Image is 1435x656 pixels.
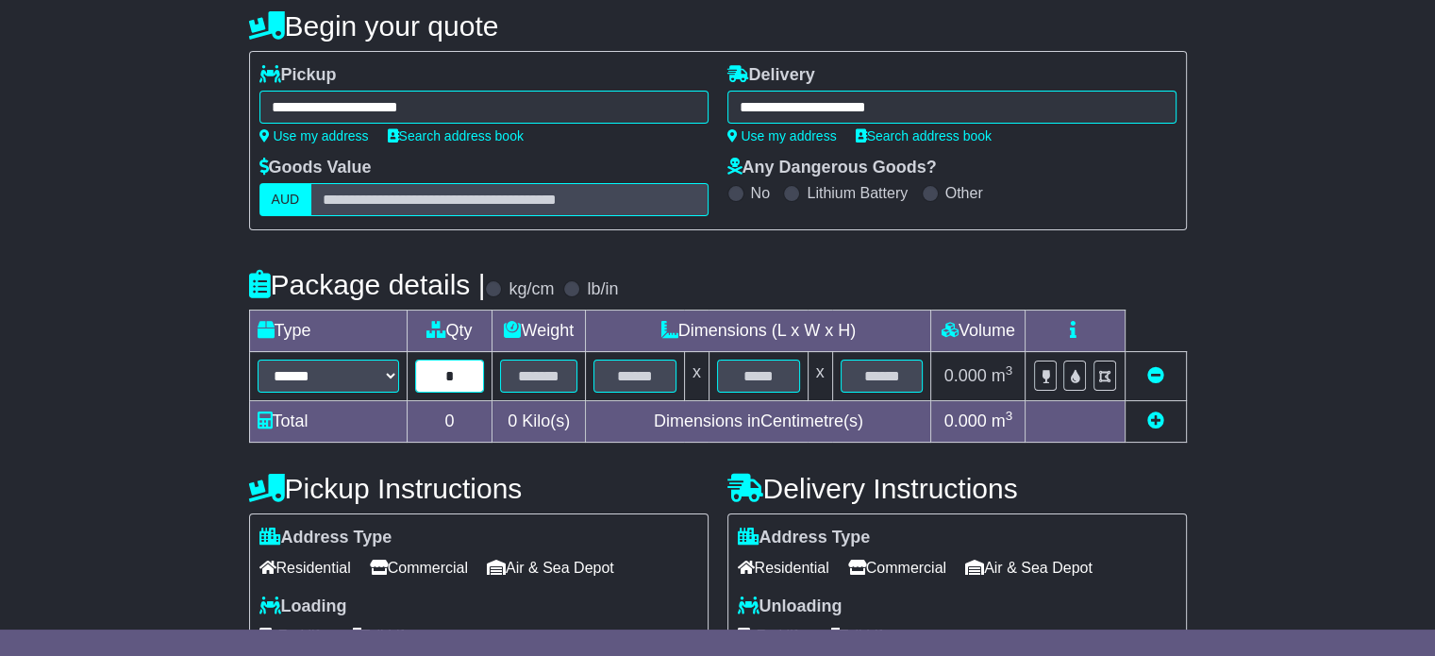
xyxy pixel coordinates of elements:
[856,128,992,143] a: Search address book
[407,311,492,352] td: Qty
[259,621,324,650] span: Forklift
[587,279,618,300] label: lb/in
[727,128,837,143] a: Use my address
[944,366,987,385] span: 0.000
[848,553,946,582] span: Commercial
[684,352,709,401] td: x
[492,311,586,352] td: Weight
[807,184,908,202] label: Lithium Battery
[992,412,1013,430] span: m
[259,158,372,178] label: Goods Value
[738,597,843,617] label: Unloading
[249,10,1187,42] h4: Begin your quote
[249,269,486,300] h4: Package details |
[249,311,407,352] td: Type
[944,412,987,430] span: 0.000
[388,128,524,143] a: Search address book
[1147,412,1164,430] a: Add new item
[738,621,802,650] span: Forklift
[370,553,468,582] span: Commercial
[1147,366,1164,385] a: Remove this item
[738,553,829,582] span: Residential
[727,65,815,86] label: Delivery
[508,412,517,430] span: 0
[259,553,351,582] span: Residential
[965,553,1093,582] span: Air & Sea Depot
[1006,363,1013,378] sup: 3
[992,366,1013,385] span: m
[727,158,937,178] label: Any Dangerous Goods?
[821,621,887,650] span: Tail Lift
[259,528,392,548] label: Address Type
[259,128,369,143] a: Use my address
[259,65,337,86] label: Pickup
[945,184,983,202] label: Other
[808,352,832,401] td: x
[1006,409,1013,423] sup: 3
[727,473,1187,504] h4: Delivery Instructions
[259,597,347,617] label: Loading
[407,401,492,443] td: 0
[487,553,614,582] span: Air & Sea Depot
[249,473,709,504] h4: Pickup Instructions
[586,401,931,443] td: Dimensions in Centimetre(s)
[249,401,407,443] td: Total
[586,311,931,352] td: Dimensions (L x W x H)
[342,621,409,650] span: Tail Lift
[751,184,770,202] label: No
[259,183,312,216] label: AUD
[492,401,586,443] td: Kilo(s)
[738,528,871,548] label: Address Type
[931,311,1026,352] td: Volume
[509,279,554,300] label: kg/cm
